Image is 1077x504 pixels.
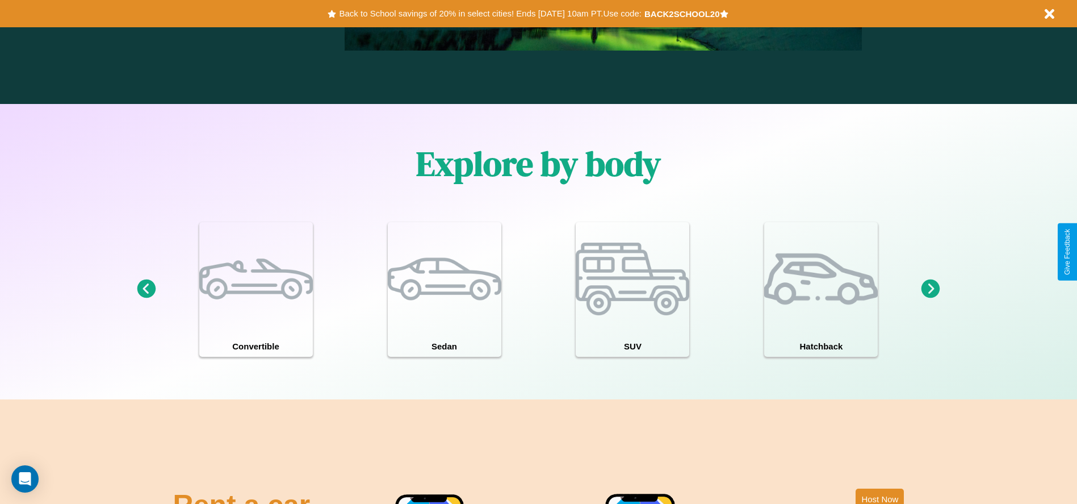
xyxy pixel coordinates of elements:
b: BACK2SCHOOL20 [644,9,720,19]
div: Open Intercom Messenger [11,465,39,493]
h4: Convertible [199,336,313,357]
h4: Hatchback [764,336,878,357]
h4: SUV [576,336,689,357]
button: Back to School savings of 20% in select cities! Ends [DATE] 10am PT.Use code: [336,6,644,22]
h1: Explore by body [416,140,661,187]
h4: Sedan [388,336,501,357]
div: Give Feedback [1063,229,1071,275]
